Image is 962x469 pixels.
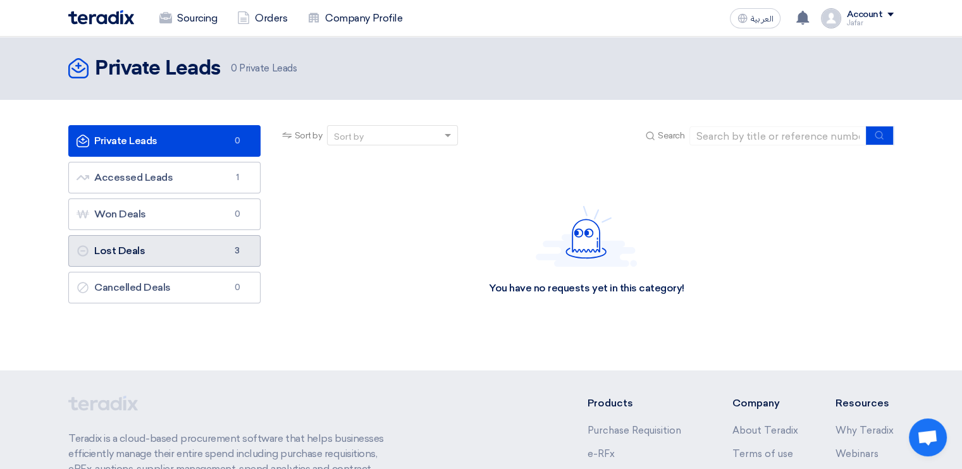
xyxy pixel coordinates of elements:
li: Products [588,396,694,411]
span: العربية [750,15,773,23]
a: Purchase Requisition [588,425,681,436]
a: Sourcing [149,4,227,32]
span: Sort by [295,129,323,142]
input: Search by title or reference number [689,126,866,145]
a: Terms of use [732,448,792,460]
span: 1 [230,171,245,184]
span: 0 [230,208,245,221]
a: Won Deals0 [68,198,261,230]
a: Webinars [836,448,879,460]
h2: Private Leads [95,56,221,82]
span: 0 [230,135,245,147]
li: Company [732,396,798,411]
div: Sort by [334,130,364,143]
a: Orders [227,4,297,32]
a: Accessed Leads1 [68,162,261,193]
img: profile_test.png [821,8,841,28]
span: Private Leads [231,61,297,76]
span: Search [658,129,684,142]
div: You have no requests yet in this category! [489,282,684,295]
span: 0 [231,63,237,74]
img: Hello [536,205,637,267]
div: دردشة مفتوحة [909,418,947,456]
button: العربية [730,8,780,28]
div: Jafar [846,20,894,27]
a: Lost Deals3 [68,235,261,267]
a: Cancelled Deals0 [68,272,261,303]
li: Resources [836,396,894,411]
a: Why Teradix [836,425,894,436]
span: 0 [230,281,245,294]
img: Teradix logo [68,10,134,25]
a: Company Profile [297,4,412,32]
a: Private Leads0 [68,125,261,157]
a: About Teradix [732,425,798,436]
a: e-RFx [588,448,615,460]
span: 3 [230,245,245,257]
div: Account [846,9,882,20]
